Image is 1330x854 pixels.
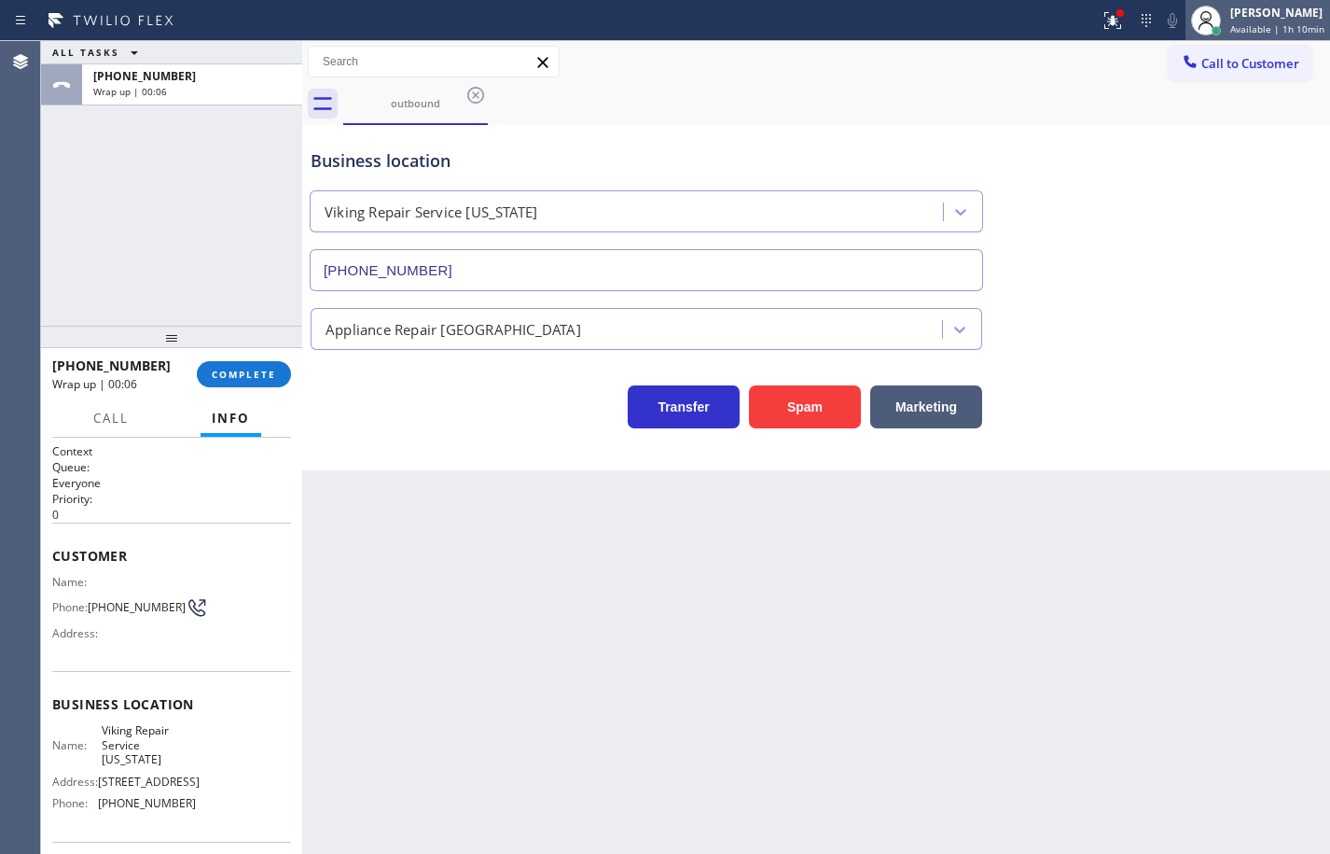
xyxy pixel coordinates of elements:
button: Transfer [628,385,740,428]
p: Everyone [52,475,291,491]
span: Name: [52,575,102,589]
span: Business location [52,695,291,713]
p: 0 [52,507,291,523]
div: [PERSON_NAME] [1230,5,1324,21]
input: Search [309,47,559,77]
button: Spam [749,385,861,428]
span: [PHONE_NUMBER] [52,357,171,374]
div: Appliance Repair [GEOGRAPHIC_DATA] [326,318,581,340]
div: Viking Repair Service [US_STATE] [325,202,537,223]
span: [PHONE_NUMBER] [98,796,196,810]
h2: Priority: [52,491,291,507]
span: Info [212,410,250,427]
h2: Queue: [52,459,291,475]
button: Call to Customer [1169,46,1311,81]
div: outbound [345,96,486,110]
button: ALL TASKS [41,41,157,63]
button: Marketing [870,385,982,428]
button: Info [201,400,261,437]
span: Name: [52,738,102,752]
span: Available | 1h 10min [1230,22,1324,35]
span: Address: [52,775,98,789]
h1: Context [52,443,291,459]
span: [PHONE_NUMBER] [88,600,186,614]
span: Phone: [52,796,98,810]
button: Mute [1159,7,1185,34]
span: Address: [52,626,102,640]
span: Customer [52,547,291,565]
button: COMPLETE [197,361,291,387]
span: Phone: [52,600,88,614]
span: [STREET_ADDRESS] [98,775,200,789]
span: COMPLETE [212,368,276,381]
button: Call [82,400,140,437]
span: Call [93,410,129,427]
span: Wrap up | 00:06 [93,85,167,98]
input: Phone Number [310,249,983,291]
span: [PHONE_NUMBER] [93,68,196,84]
span: Viking Repair Service [US_STATE] [102,723,195,766]
div: Business location [311,148,982,174]
span: Wrap up | 00:06 [52,376,137,392]
span: Call to Customer [1201,55,1299,72]
span: ALL TASKS [52,46,119,59]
